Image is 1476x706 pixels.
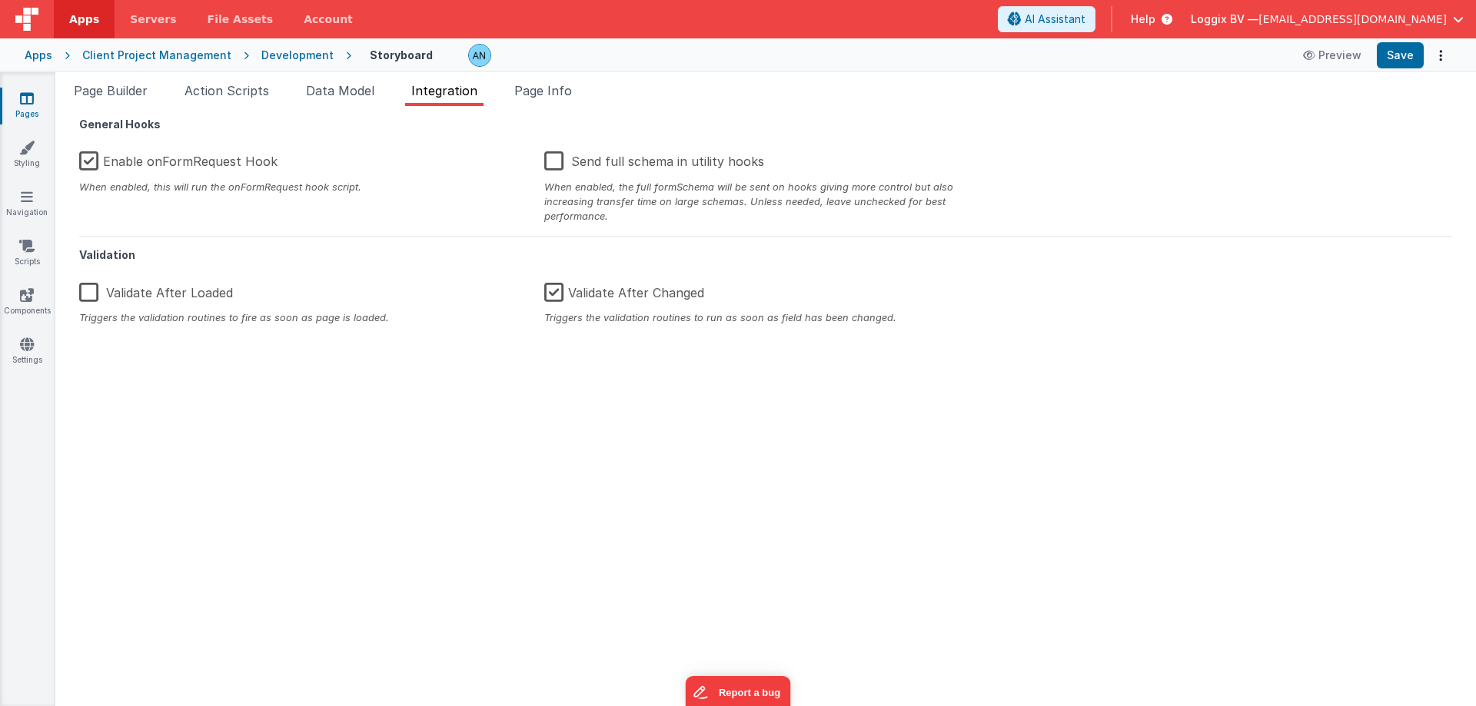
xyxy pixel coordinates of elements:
[208,12,274,27] span: File Assets
[261,48,334,63] div: Development
[74,83,148,98] span: Page Builder
[469,45,490,66] img: f1d78738b441ccf0e1fcb79415a71bae
[1191,12,1464,27] button: Loggix BV — [EMAIL_ADDRESS][DOMAIN_NAME]
[1191,12,1258,27] span: Loggix BV —
[1430,45,1451,66] button: Options
[544,310,986,325] div: Triggers the validation routines to run as soon as field has been changed.
[79,236,1452,260] h5: Validation
[1025,12,1085,27] span: AI Assistant
[544,142,764,175] label: Send full schema in utility hooks
[370,49,433,61] h4: Storyboard
[79,310,521,325] div: Triggers the validation routines to fire as soon as page is loaded.
[306,83,374,98] span: Data Model
[69,12,99,27] span: Apps
[514,83,572,98] span: Page Info
[184,83,269,98] span: Action Scripts
[79,180,521,194] div: When enabled, this will run the onFormRequest hook script.
[1294,43,1371,68] button: Preview
[1258,12,1447,27] span: [EMAIL_ADDRESS][DOMAIN_NAME]
[79,142,278,175] label: Enable onFormRequest Hook
[79,118,1452,130] h5: General Hooks
[998,6,1095,32] button: AI Assistant
[25,48,52,63] div: Apps
[130,12,176,27] span: Servers
[544,180,986,224] div: When enabled, the full formSchema will be sent on hooks giving more control but also increasing t...
[79,273,233,307] label: Validate After Loaded
[411,83,477,98] span: Integration
[1131,12,1155,27] span: Help
[82,48,231,63] div: Client Project Management
[544,273,704,307] label: Validate After Changed
[1377,42,1424,68] button: Save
